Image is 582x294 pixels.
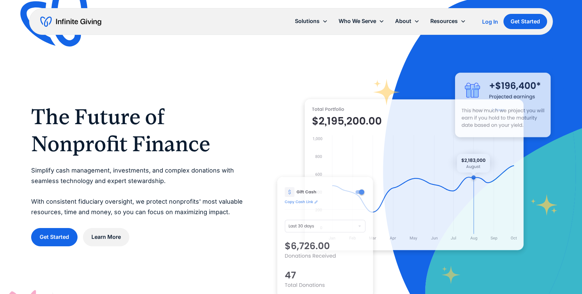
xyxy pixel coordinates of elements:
a: Learn More [83,228,129,246]
a: Get Started [503,14,547,29]
div: Resources [430,17,458,26]
div: Who We Serve [339,17,376,26]
img: fundraising star [531,194,558,216]
a: Get Started [31,228,78,246]
p: Simplify cash management, investments, and complex donations with seamless technology and expert ... [31,165,250,217]
a: Log In [482,18,498,26]
div: Solutions [289,14,333,28]
div: Solutions [295,17,320,26]
div: Resources [425,14,471,28]
img: nonprofit donation platform [305,99,524,250]
div: About [390,14,425,28]
div: Log In [482,19,498,24]
div: Who We Serve [333,14,390,28]
a: home [40,16,101,27]
div: About [395,17,411,26]
h1: The Future of Nonprofit Finance [31,103,250,157]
